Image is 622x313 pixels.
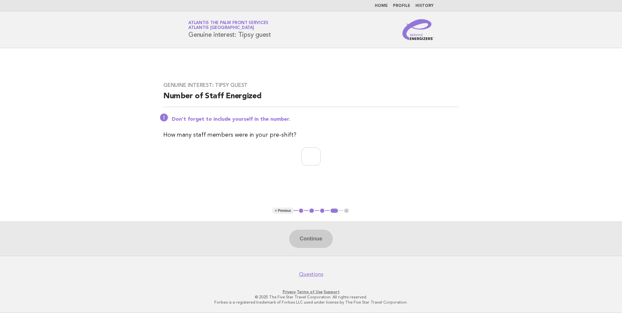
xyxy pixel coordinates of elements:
[297,290,323,294] a: Terms of Use
[188,21,271,38] h1: Genuine interest: Tipsy guest
[324,290,340,294] a: Support
[299,271,323,278] a: Questions
[415,4,434,8] a: History
[298,208,304,214] button: 1
[188,21,268,30] a: Atlantis The Palm Front ServicesAtlantis [GEOGRAPHIC_DATA]
[272,208,293,214] button: < Previous
[188,26,254,30] span: Atlantis [GEOGRAPHIC_DATA]
[112,294,510,300] p: © 2025 The Five Star Travel Corporation. All rights reserved.
[319,208,326,214] button: 3
[393,4,410,8] a: Profile
[163,91,459,107] h2: Number of Staff Energized
[172,116,459,123] p: Don't forget to include yourself in the number.
[163,82,459,88] h3: Genuine interest: Tipsy guest
[112,289,510,294] p: · ·
[330,208,339,214] button: 4
[402,19,434,40] img: Service Energizers
[112,300,510,305] p: Forbes is a registered trademark of Forbes LLC used under license by The Five Star Travel Corpora...
[283,290,296,294] a: Privacy
[375,4,388,8] a: Home
[308,208,315,214] button: 2
[163,130,459,140] p: How many staff members were in your pre-shift?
